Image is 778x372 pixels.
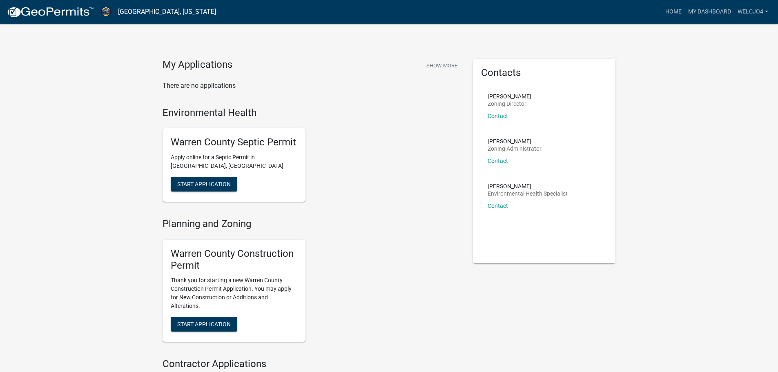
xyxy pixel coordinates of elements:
p: Zoning Administrator [488,146,542,151]
p: [PERSON_NAME] [488,183,568,189]
p: Thank you for starting a new Warren County Construction Permit Application. You may apply for New... [171,276,297,310]
a: Home [662,4,685,20]
p: Environmental Health Specialist [488,191,568,196]
a: Contact [488,203,508,209]
h5: Warren County Septic Permit [171,136,297,148]
a: Contact [488,158,508,164]
h5: Warren County Construction Permit [171,248,297,272]
h5: Contacts [481,67,608,79]
img: Warren County, Iowa [100,6,111,17]
a: My Dashboard [685,4,734,20]
span: Start Application [177,181,231,187]
p: [PERSON_NAME] [488,138,542,144]
p: Zoning Director [488,101,531,107]
button: Start Application [171,317,237,332]
h4: Environmental Health [163,107,461,119]
a: welcjo4 [734,4,771,20]
p: There are no applications [163,81,461,91]
h4: Planning and Zoning [163,218,461,230]
button: Show More [423,59,461,72]
p: [PERSON_NAME] [488,94,531,99]
p: Apply online for a Septic Permit in [GEOGRAPHIC_DATA], [GEOGRAPHIC_DATA] [171,153,297,170]
a: [GEOGRAPHIC_DATA], [US_STATE] [118,5,216,19]
h4: My Applications [163,59,232,71]
a: Contact [488,113,508,119]
span: Start Application [177,321,231,327]
h4: Contractor Applications [163,358,461,370]
button: Start Application [171,177,237,192]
